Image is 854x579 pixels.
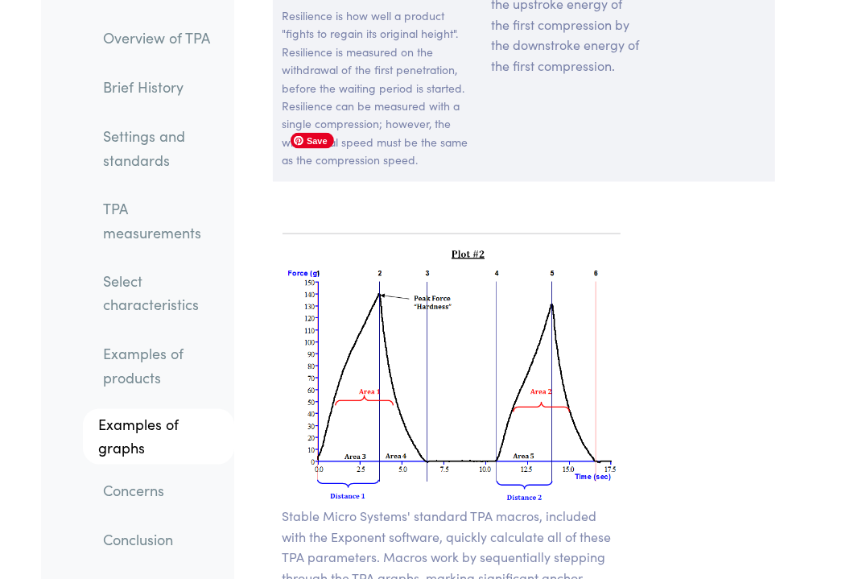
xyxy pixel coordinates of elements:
[283,247,621,507] img: graph of force and distance
[91,117,234,177] a: Settings and standards
[91,190,234,250] a: TPA measurements
[91,472,234,509] a: Concerns
[91,263,234,323] a: Select characteristics
[291,133,334,149] span: Save
[283,6,472,169] p: Resilience is how well a product "fights to regain its original height". Resilience is measured o...
[91,68,234,105] a: Brief History
[83,408,234,464] a: Examples of graphs
[91,19,234,56] a: Overview of TPA
[91,336,234,396] a: Examples of products
[91,521,234,558] a: Conclusion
